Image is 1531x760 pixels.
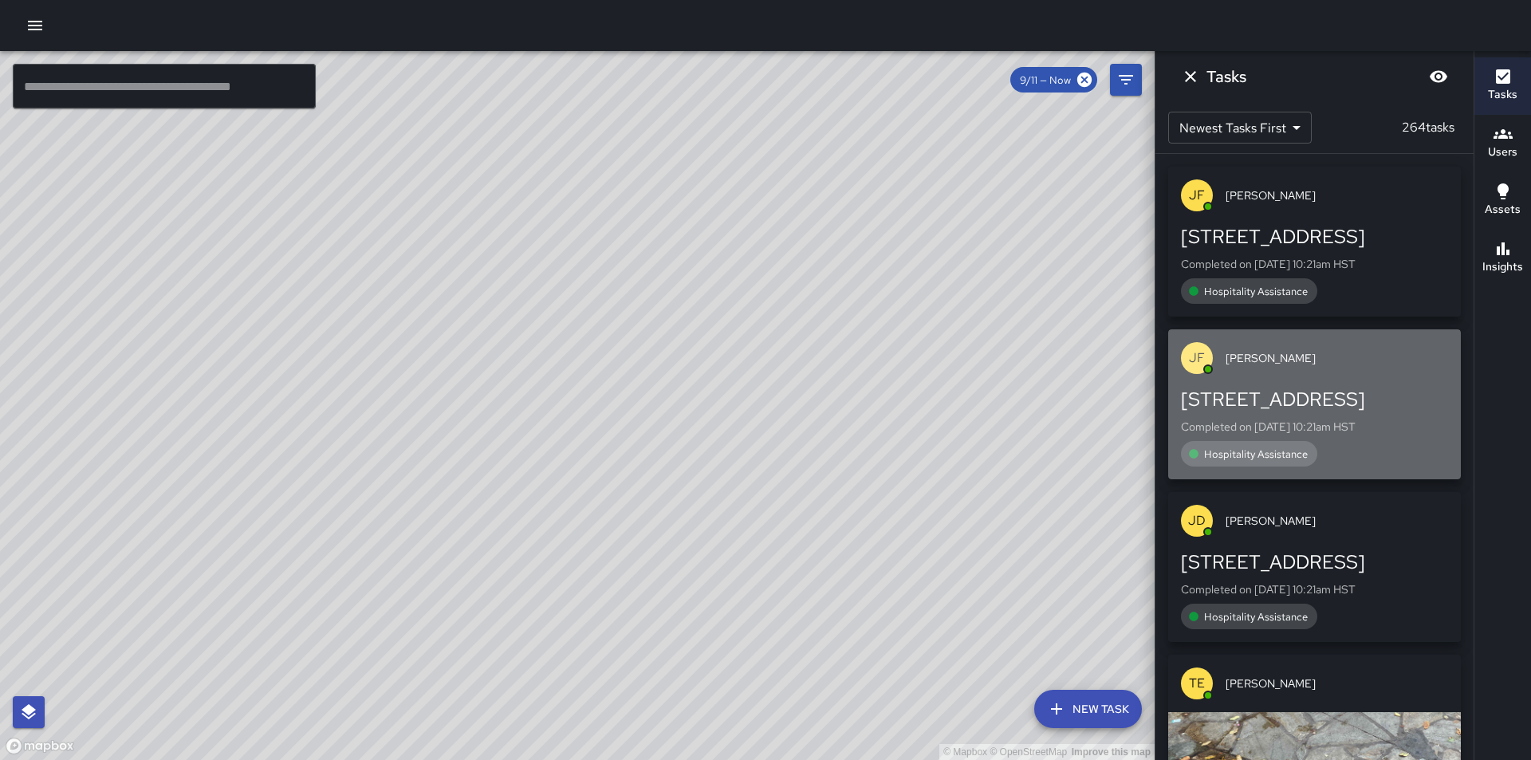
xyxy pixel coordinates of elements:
[1181,549,1448,575] div: [STREET_ADDRESS]
[1168,329,1461,479] button: JF[PERSON_NAME][STREET_ADDRESS]Completed on [DATE] 10:21am HSTHospitality Assistance
[1168,112,1312,144] div: Newest Tasks First
[1474,230,1531,287] button: Insights
[1175,61,1206,93] button: Dismiss
[1395,118,1461,137] p: 264 tasks
[1181,224,1448,250] div: [STREET_ADDRESS]
[1474,57,1531,115] button: Tasks
[1474,115,1531,172] button: Users
[1482,258,1523,276] h6: Insights
[1226,675,1448,691] span: [PERSON_NAME]
[1226,513,1448,529] span: [PERSON_NAME]
[1189,186,1205,205] p: JF
[1488,144,1517,161] h6: Users
[1181,387,1448,412] div: [STREET_ADDRESS]
[1474,172,1531,230] button: Assets
[1194,610,1317,624] span: Hospitality Assistance
[1181,256,1448,272] p: Completed on [DATE] 10:21am HST
[1189,674,1205,693] p: TE
[1168,492,1461,642] button: JD[PERSON_NAME][STREET_ADDRESS]Completed on [DATE] 10:21am HSTHospitality Assistance
[1206,64,1246,89] h6: Tasks
[1010,67,1097,93] div: 9/11 — Now
[1181,581,1448,597] p: Completed on [DATE] 10:21am HST
[1010,73,1080,87] span: 9/11 — Now
[1485,201,1521,219] h6: Assets
[1488,86,1517,104] h6: Tasks
[1189,348,1205,368] p: JF
[1194,447,1317,461] span: Hospitality Assistance
[1181,419,1448,435] p: Completed on [DATE] 10:21am HST
[1423,61,1454,93] button: Blur
[1110,64,1142,96] button: Filters
[1188,511,1206,530] p: JD
[1034,690,1142,728] button: New Task
[1226,187,1448,203] span: [PERSON_NAME]
[1168,167,1461,317] button: JF[PERSON_NAME][STREET_ADDRESS]Completed on [DATE] 10:21am HSTHospitality Assistance
[1194,285,1317,298] span: Hospitality Assistance
[1226,350,1448,366] span: [PERSON_NAME]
